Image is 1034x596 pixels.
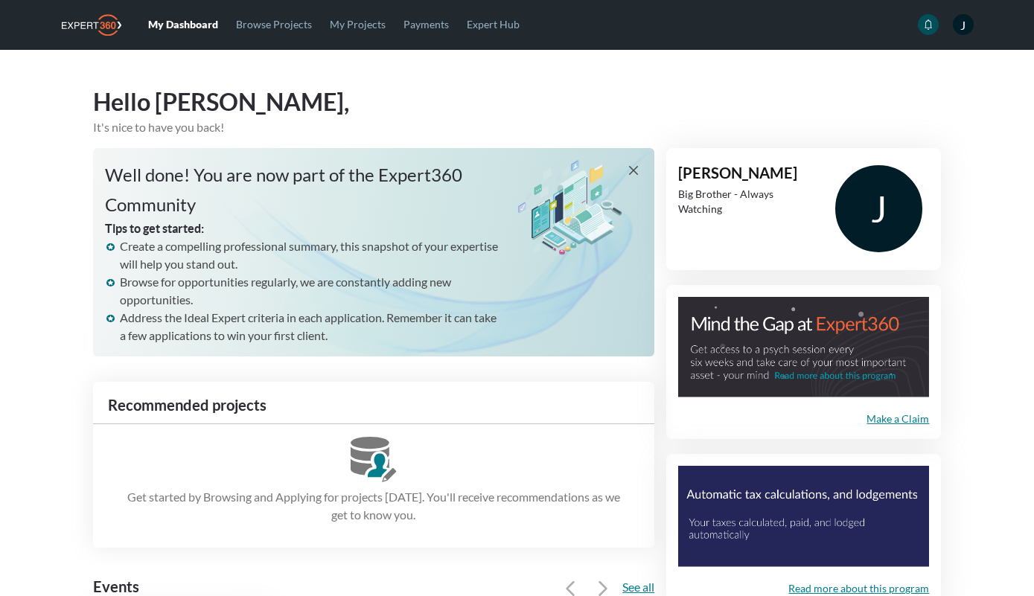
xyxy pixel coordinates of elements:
h3: Recommended projects [93,394,655,417]
span: [PERSON_NAME] [678,164,797,182]
span: Well done! You are now part of the Expert360 Community [105,164,462,215]
span: Make a Claim [867,412,929,425]
h3: Hello [PERSON_NAME], [93,86,942,118]
button: Read more about this program [788,581,929,596]
svg: icon [351,437,397,482]
p: Big Brother - Always Watching [678,187,814,217]
img: Well done! You are now part of the Expert360 Community [514,160,628,255]
span: Read more about this program [788,582,929,595]
hr: Separator [93,423,655,425]
span: Get started by Browsing and Applying for projects [DATE]. You'll receive recommendations as we ge... [93,482,655,536]
span: It's nice to have you back! [93,120,224,134]
li: Browse for opportunities regularly, we are constantly adding new opportunities. [120,273,503,309]
span: Tips to get started: [105,222,204,235]
span: J [830,160,928,257]
img: Expert360 [62,14,121,36]
li: Address the Ideal Expert criteria in each application. Remember it can take a few applications to... [120,309,503,345]
span: J [953,14,974,35]
svg: icon [629,166,638,175]
svg: icon [563,581,578,596]
img: Image [678,297,929,397]
img: Image [678,466,929,566]
li: Create a compelling professional summary, this snapshot of your expertise will help you stand out. [120,237,503,273]
svg: icon [596,581,610,596]
a: See all [622,580,654,594]
svg: icon [923,19,934,30]
button: Make a Claim [867,411,929,426]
